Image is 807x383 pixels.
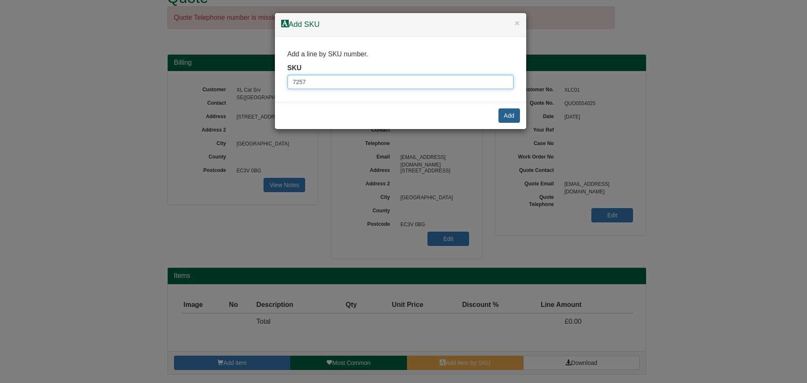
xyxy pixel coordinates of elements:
[514,18,520,27] button: ×
[287,75,514,89] input: Type SKU
[498,108,520,123] button: Add
[281,19,520,30] h4: Add SKU
[287,63,302,73] label: SKU
[287,50,514,59] p: Add a line by SKU number.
